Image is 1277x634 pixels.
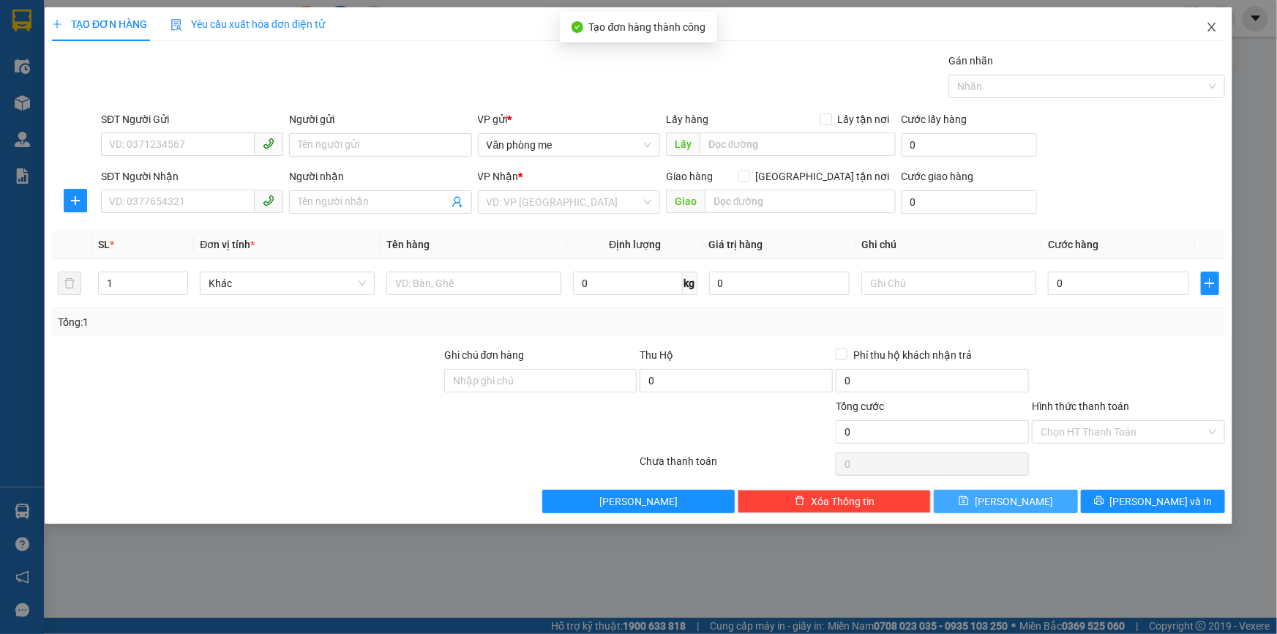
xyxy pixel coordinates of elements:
button: delete [58,272,81,295]
span: Giao [666,190,705,213]
span: check-circle [572,21,583,33]
button: [PERSON_NAME] [542,490,735,513]
label: Hình thức thanh toán [1032,400,1129,412]
span: Giá trị hàng [709,239,763,250]
button: Close [1191,7,1232,48]
span: Tạo đơn hàng thành công [589,21,706,33]
span: Cước hàng [1048,239,1098,250]
button: plus [64,189,87,212]
span: phone [263,138,274,149]
div: VP gửi [478,111,660,127]
span: [PERSON_NAME] [975,493,1053,510]
div: Người nhận [289,168,471,184]
span: close [1206,21,1218,33]
button: printer[PERSON_NAME] và In [1081,490,1225,513]
input: Ghi Chú [861,272,1036,295]
div: Chưa thanh toán [639,453,835,479]
span: plus [1202,277,1218,289]
label: Cước lấy hàng [902,113,967,125]
div: Tổng: 1 [58,314,493,330]
button: plus [1201,272,1219,295]
div: SĐT Người Nhận [101,168,283,184]
img: icon [171,19,182,31]
span: phone [263,195,274,206]
span: Phí thu hộ khách nhận trả [847,347,978,363]
div: SĐT Người Gửi [101,111,283,127]
span: [PERSON_NAME] và In [1110,493,1213,510]
label: Gán nhãn [948,55,993,67]
span: Xóa Thông tin [811,493,875,510]
span: [PERSON_NAME] [599,493,678,510]
span: Yêu cầu xuất hóa đơn điện tử [171,18,325,30]
button: save[PERSON_NAME] [934,490,1078,513]
span: Đơn vị tính [200,239,255,250]
button: deleteXóa Thông tin [738,490,931,513]
input: Ghi chú đơn hàng [444,369,637,392]
span: Lấy hàng [666,113,708,125]
span: save [959,496,969,507]
input: Dọc đường [700,133,896,156]
span: delete [795,496,805,507]
span: TẠO ĐƠN HÀNG [52,18,147,30]
span: kg [683,272,697,295]
span: Tổng cước [836,400,884,412]
span: Định lượng [609,239,661,250]
th: Ghi chú [855,231,1042,259]
input: VD: Bàn, Ghế [386,272,561,295]
input: Dọc đường [705,190,896,213]
span: Lấy tận nơi [832,111,896,127]
span: VP Nhận [478,171,519,182]
span: Văn phòng me [487,134,651,156]
input: 0 [709,272,850,295]
label: Cước giao hàng [902,171,974,182]
span: Thu Hộ [640,349,673,361]
label: Ghi chú đơn hàng [444,349,525,361]
span: plus [64,195,86,206]
span: Khác [209,272,366,294]
span: [GEOGRAPHIC_DATA] tận nơi [750,168,896,184]
div: Người gửi [289,111,471,127]
span: printer [1094,496,1104,507]
span: Tên hàng [386,239,430,250]
input: Cước giao hàng [902,190,1037,214]
input: Cước lấy hàng [902,133,1037,157]
span: Giao hàng [666,171,713,182]
span: Lấy [666,133,700,156]
span: plus [52,19,62,29]
span: user-add [452,196,463,208]
span: SL [98,239,110,250]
